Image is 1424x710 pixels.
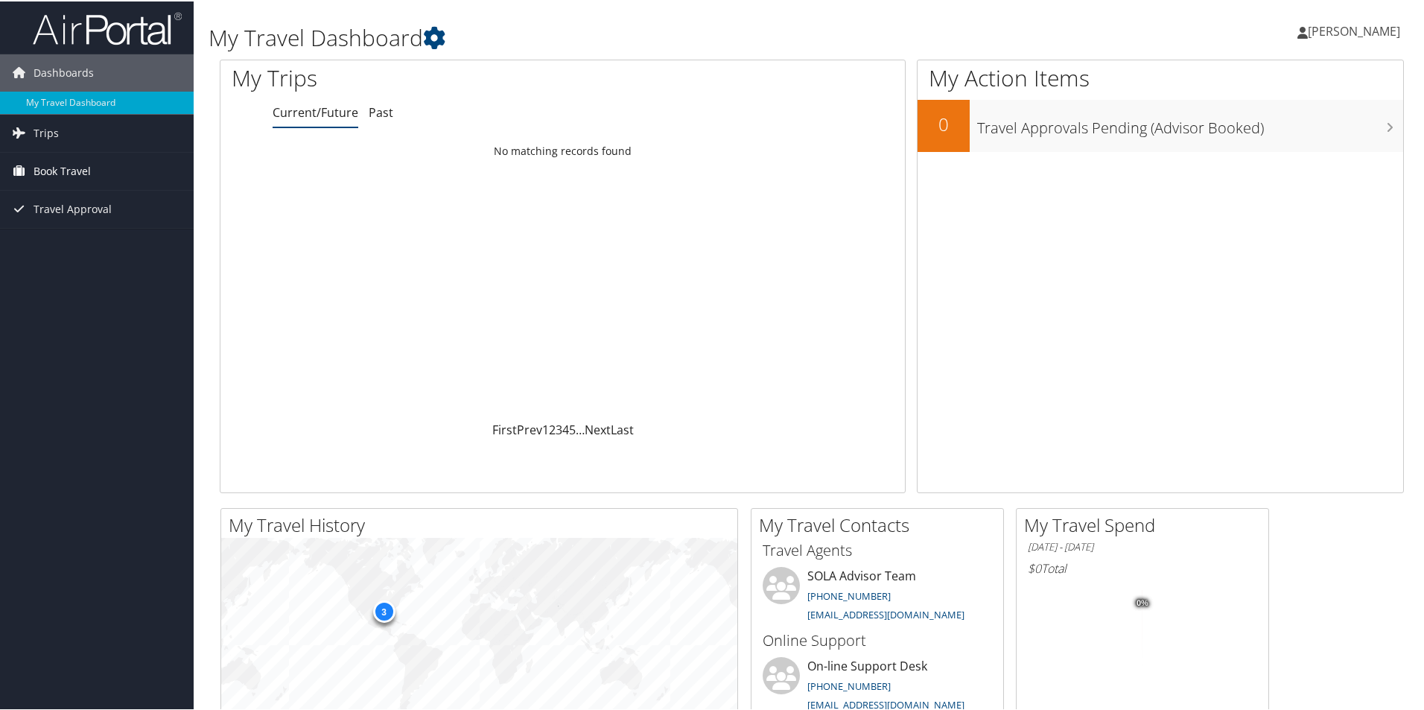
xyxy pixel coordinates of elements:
a: [EMAIL_ADDRESS][DOMAIN_NAME] [807,697,964,710]
a: Past [369,103,393,119]
a: 0Travel Approvals Pending (Advisor Booked) [918,98,1403,150]
h1: My Trips [232,61,608,92]
a: Prev [517,420,542,437]
h6: [DATE] - [DATE] [1028,539,1257,553]
a: [PERSON_NAME] [1297,7,1415,52]
a: 1 [542,420,549,437]
h1: My Travel Dashboard [209,21,1013,52]
h2: My Travel Contacts [759,511,1003,536]
span: … [576,420,585,437]
a: [EMAIL_ADDRESS][DOMAIN_NAME] [807,606,964,620]
a: Next [585,420,611,437]
span: Dashboards [34,53,94,90]
a: 2 [549,420,556,437]
span: Book Travel [34,151,91,188]
span: Travel Approval [34,189,112,226]
h3: Travel Approvals Pending (Advisor Booked) [977,109,1403,137]
h2: My Travel Spend [1024,511,1268,536]
span: $0 [1028,559,1041,575]
h6: Total [1028,559,1257,575]
h2: My Travel History [229,511,737,536]
a: Current/Future [273,103,358,119]
a: 4 [562,420,569,437]
h1: My Action Items [918,61,1403,92]
a: [PHONE_NUMBER] [807,678,891,691]
div: 3 [372,599,395,621]
a: First [492,420,517,437]
span: Trips [34,113,59,150]
li: SOLA Advisor Team [755,565,999,627]
td: No matching records found [220,136,905,163]
a: 5 [569,420,576,437]
a: 3 [556,420,562,437]
span: [PERSON_NAME] [1308,22,1400,38]
tspan: 0% [1137,598,1148,606]
a: [PHONE_NUMBER] [807,588,891,601]
img: airportal-logo.png [33,10,182,45]
h2: 0 [918,110,970,136]
h3: Online Support [763,629,992,650]
h3: Travel Agents [763,539,992,560]
a: Last [611,420,634,437]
